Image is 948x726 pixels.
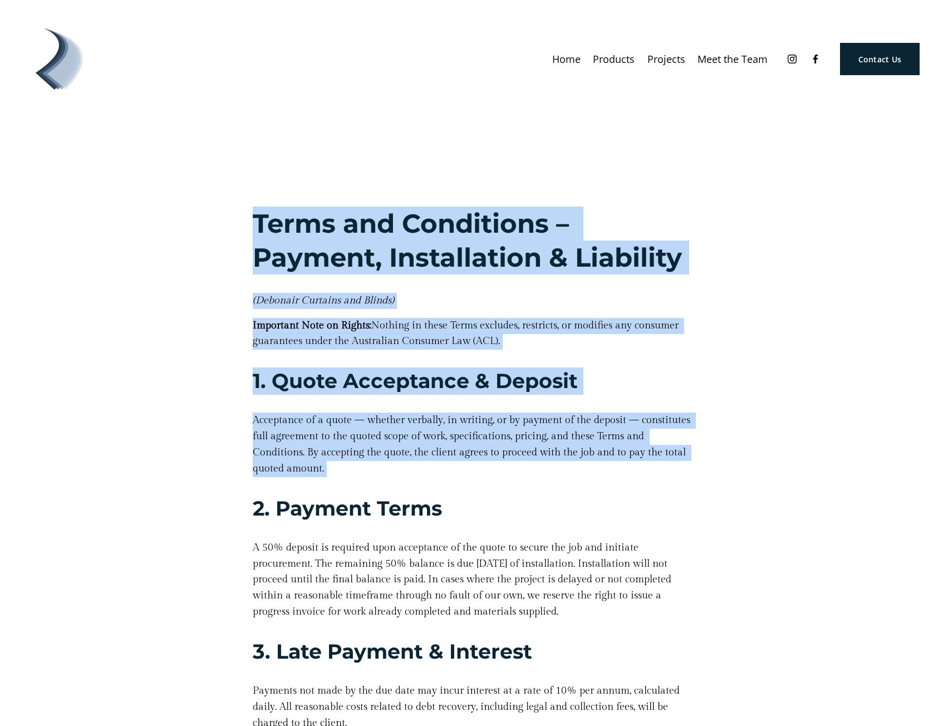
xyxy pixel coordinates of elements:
h1: Terms and Conditions – Payment, Installation & Liability [253,207,695,275]
p: Nothing in these Terms excludes, restricts, or modifies any consumer guarantees under the Austral... [253,318,695,350]
h3: 3. Late Payment & Interest [253,638,695,665]
h3: 1. Quote Acceptance & Deposit [253,367,695,395]
p: Acceptance of a quote — whether verbally, in writing, or by payment of the deposit — constitutes ... [253,413,695,477]
span: Products [593,50,635,68]
a: Contact Us [840,43,920,75]
a: Meet the Team [698,49,768,69]
a: folder dropdown [593,49,635,69]
h3: 2. Payment Terms [253,495,695,522]
a: Home [552,49,581,69]
em: (Debonair Curtains and Blinds) [253,295,394,306]
img: Debonair | Curtains, Blinds, Shutters &amp; Awnings [28,28,90,90]
a: Projects [647,49,685,69]
a: Instagram [787,53,798,65]
strong: Important Note on Rights: [253,320,371,331]
a: Facebook [810,53,821,65]
p: A 50% deposit is required upon acceptance of the quote to secure the job and initiate procurement... [253,540,695,620]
